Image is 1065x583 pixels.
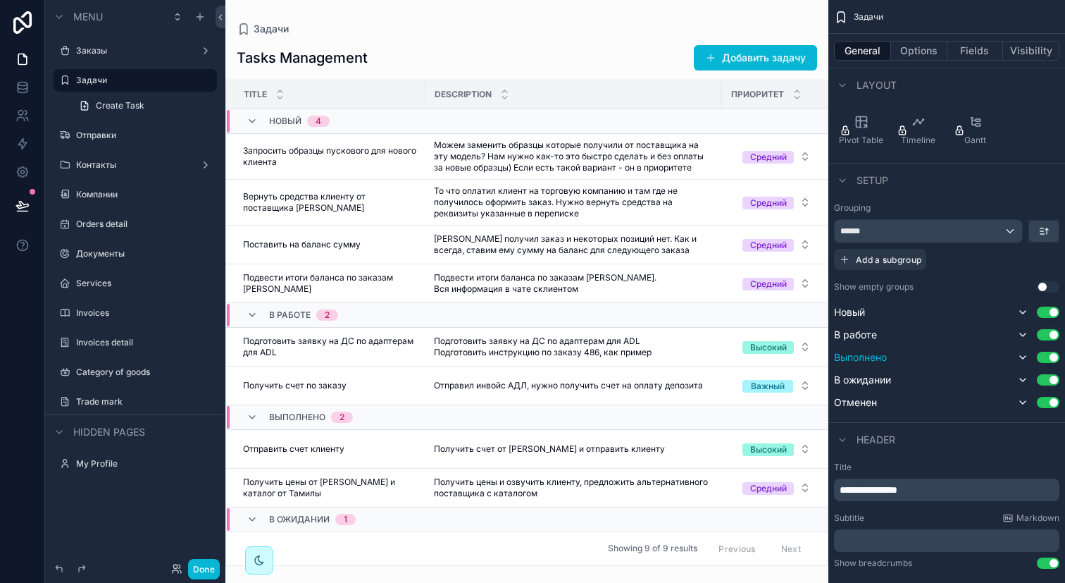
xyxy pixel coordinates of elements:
[1003,41,1059,61] button: Visibility
[76,45,194,56] label: Заказы
[834,462,1059,473] label: Title
[834,109,888,152] button: Pivot Table
[856,254,921,265] span: Add a subgroup
[834,529,1059,552] div: scrollable content
[834,305,865,319] span: Новый
[834,41,891,61] button: General
[76,307,214,319] label: Invoices
[608,544,697,555] span: Showing 9 of 9 results
[316,116,321,127] div: 4
[857,173,888,188] span: Setup
[76,130,214,141] label: Отправки
[269,116,301,127] span: Новый
[834,328,877,342] span: В работе
[857,78,897,92] span: Layout
[891,41,947,61] button: Options
[340,412,344,423] div: 2
[834,513,864,524] label: Subtitle
[325,309,330,321] div: 2
[839,135,883,146] span: Pivot Table
[344,514,347,525] div: 1
[73,425,145,439] span: Hidden pages
[96,100,144,111] span: Create Task
[269,514,330,525] span: В ожидании
[834,249,926,270] button: Add a subgroup
[834,202,871,214] label: Grouping
[76,75,208,86] label: Задачи
[964,135,986,146] span: Gantt
[834,373,891,387] span: В ожидании
[1016,513,1059,524] span: Markdown
[76,458,214,470] label: My Profile
[269,309,311,321] span: В работе
[76,219,214,230] label: Orders detail
[76,248,214,259] label: Документы
[948,109,1002,152] button: Gantt
[269,412,325,423] span: Выполнено
[244,89,267,100] span: Title
[435,89,492,100] span: Description
[70,94,217,117] a: Create Task
[891,109,945,152] button: Timeline
[834,479,1059,501] div: scrollable content
[834,350,887,364] span: Выполнено
[731,89,784,100] span: Приоритет
[834,281,914,293] label: Show empty groups
[834,558,912,569] div: Show breadcrumbs
[76,396,214,407] label: Trade mark
[857,433,895,447] span: Header
[834,395,877,410] span: Отменен
[1002,513,1059,524] a: Markdown
[76,337,214,348] label: Invoices detail
[854,11,883,23] span: Задачи
[73,10,103,24] span: Menu
[901,135,935,146] span: Timeline
[76,367,214,378] label: Category of goods
[76,189,214,200] label: Компании
[947,41,1004,61] button: Fields
[76,159,194,171] label: Контакты
[76,278,214,289] label: Services
[188,559,220,579] button: Done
